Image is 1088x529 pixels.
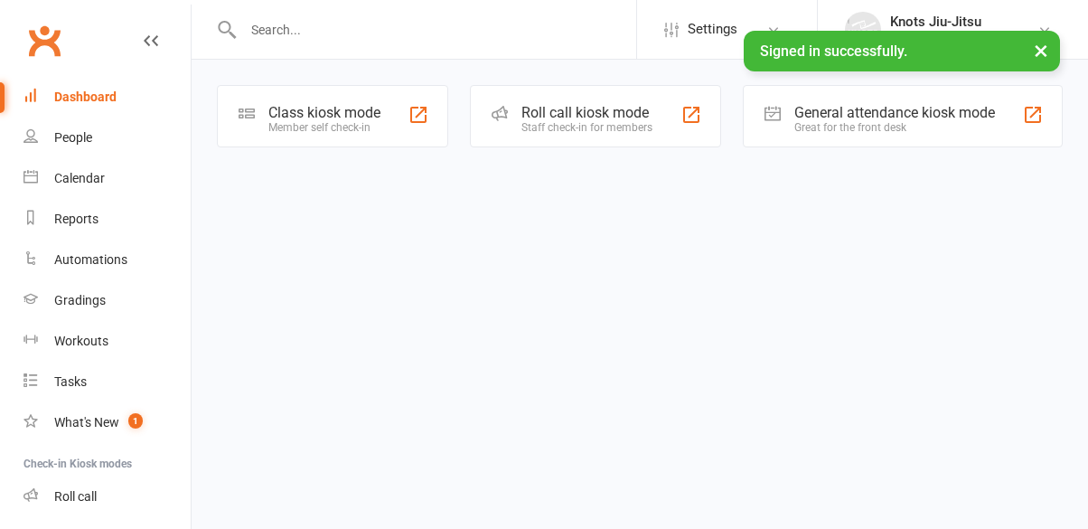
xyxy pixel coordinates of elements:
span: Settings [688,9,737,50]
input: Search... [238,17,636,43]
img: thumb_image1637287962.png [845,12,881,48]
div: People [54,130,92,145]
div: Calendar [54,171,105,185]
span: 1 [128,413,143,429]
a: Calendar [23,158,191,199]
a: Tasks [23,362,191,402]
button: × [1025,31,1057,70]
div: Knots Jiu-Jitsu [890,30,981,46]
a: Gradings [23,280,191,321]
div: Automations [54,252,127,267]
span: Signed in successfully. [760,43,907,60]
div: Member self check-in [268,121,380,134]
a: What's New1 [23,402,191,443]
div: Roll call kiosk mode [521,104,652,121]
div: Reports [54,212,98,226]
a: Reports [23,199,191,240]
a: People [23,118,191,158]
a: Automations [23,240,191,280]
div: What's New [54,415,119,430]
div: Dashboard [54,90,117,104]
div: Roll call [54,489,97,504]
div: Tasks [54,374,87,389]
div: Knots Jiu-Jitsu [890,14,981,30]
a: Roll call [23,477,191,517]
div: Workouts [54,334,108,348]
a: Dashboard [23,77,191,118]
div: Staff check-in for members [521,121,652,134]
div: Gradings [54,293,106,307]
div: Great for the front desk [794,121,995,134]
div: Class kiosk mode [268,104,380,121]
a: Clubworx [22,18,67,63]
div: General attendance kiosk mode [794,104,995,121]
a: Workouts [23,321,191,362]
